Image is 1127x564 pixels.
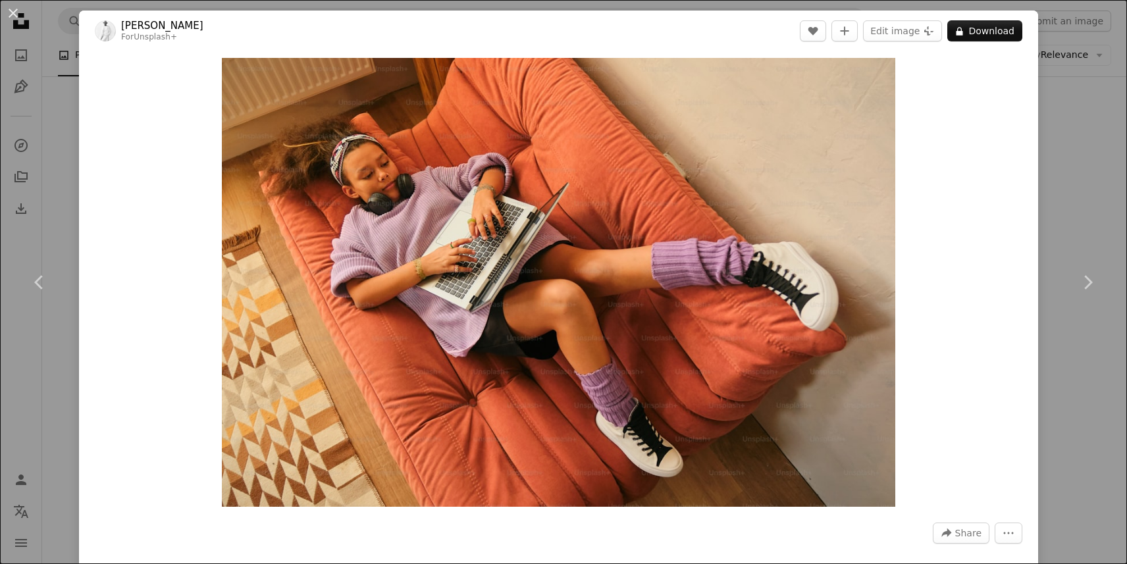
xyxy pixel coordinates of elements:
[121,19,203,32] a: [PERSON_NAME]
[1048,219,1127,346] a: Next
[222,58,895,507] button: Zoom in on this image
[121,32,203,43] div: For
[134,32,177,41] a: Unsplash+
[947,20,1022,41] button: Download
[831,20,858,41] button: Add to Collection
[933,523,989,544] button: Share this image
[955,523,982,543] span: Share
[995,523,1022,544] button: More Actions
[222,58,895,507] img: Girl relaxes with a laptop on a couch.
[863,20,942,41] button: Edit image
[800,20,826,41] button: Like
[95,20,116,41] img: Go to Andrej Lišakov's profile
